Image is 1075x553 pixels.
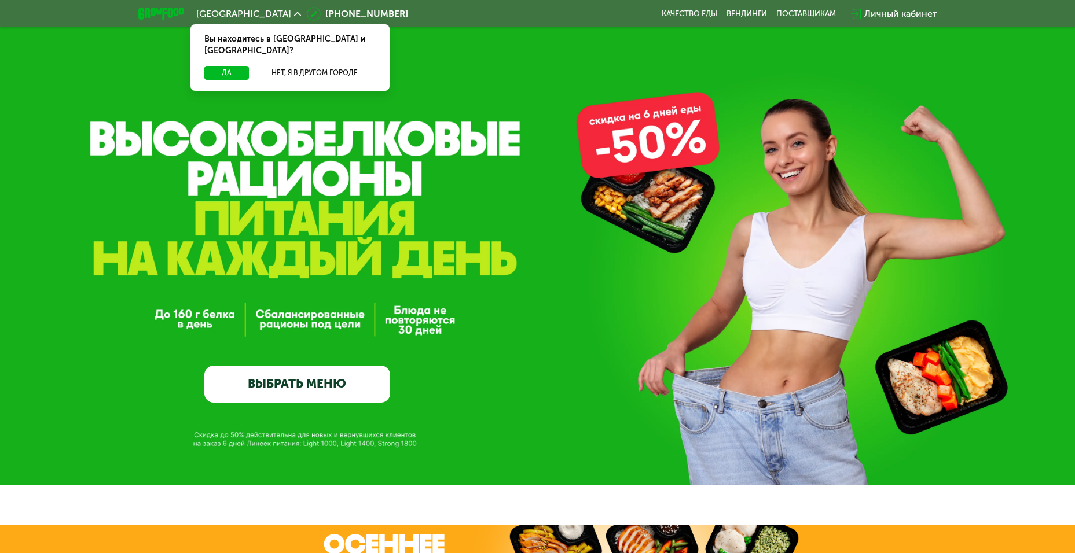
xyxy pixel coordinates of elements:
a: ВЫБРАТЬ МЕНЮ [204,366,390,403]
a: Качество еды [662,9,717,19]
button: Да [204,66,249,80]
button: Нет, я в другом городе [254,66,376,80]
a: [PHONE_NUMBER] [307,7,408,21]
span: [GEOGRAPHIC_DATA] [196,9,291,19]
a: Вендинги [727,9,767,19]
div: поставщикам [776,9,836,19]
div: Личный кабинет [864,7,937,21]
div: Вы находитесь в [GEOGRAPHIC_DATA] и [GEOGRAPHIC_DATA]? [190,24,390,66]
